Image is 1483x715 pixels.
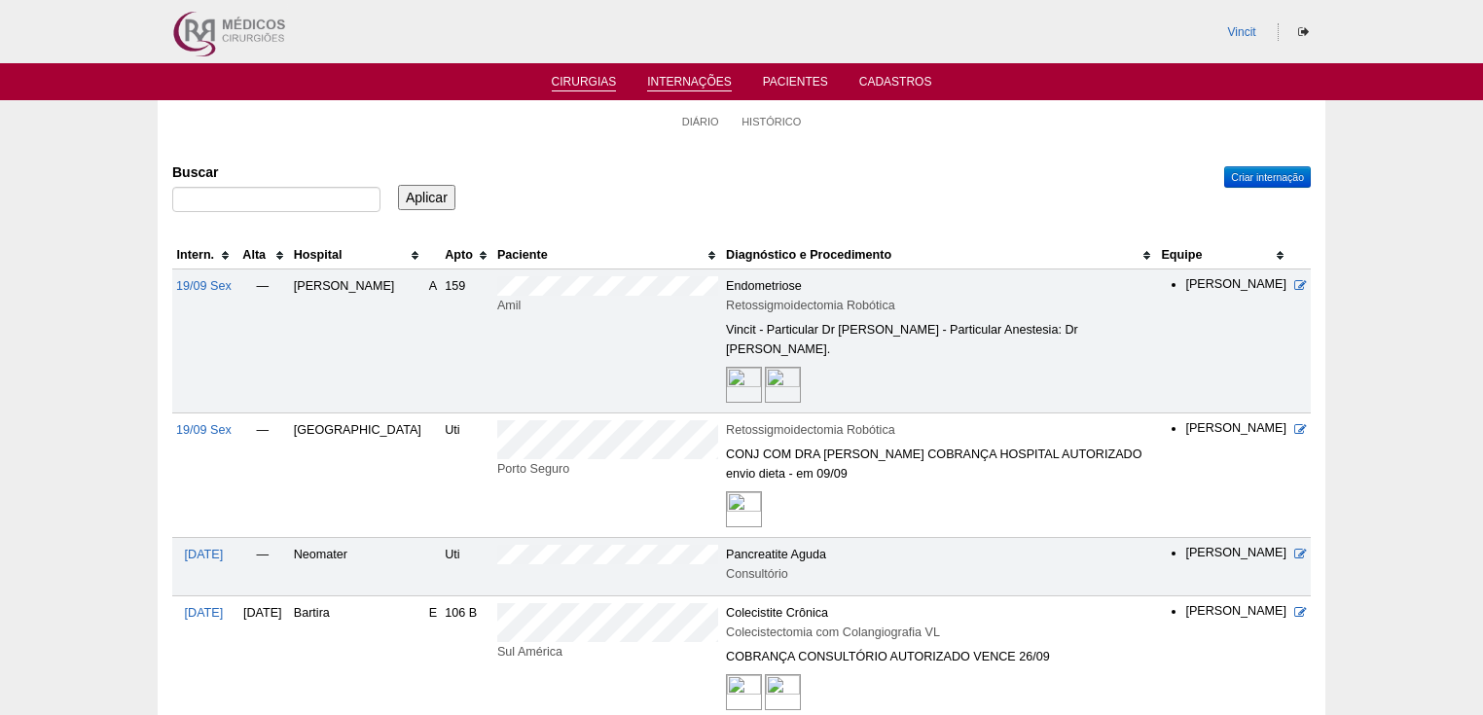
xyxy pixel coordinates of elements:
div: COBRANÇA CONSULTÓRIO AUTORIZADO VENCE 26/09 [726,647,1153,666]
li: [PERSON_NAME] [1185,603,1286,621]
td: [PERSON_NAME] [290,269,425,413]
a: 19/09 Sex [176,423,232,437]
div: Pancreatite Aguda [726,545,1153,564]
div: Vincit - Particular Dr [PERSON_NAME] - Particular Anestesia: Dr [PERSON_NAME]. [726,320,1153,359]
a: [DATE] [185,606,224,620]
a: Diário [682,115,719,128]
div: Retossigmoidectomia Robótica [726,296,1153,315]
input: Aplicar [398,185,455,210]
td: Uti [441,413,493,538]
a: Cirurgias [552,75,617,91]
td: — [235,538,290,596]
a: Internações [647,75,732,91]
td: [GEOGRAPHIC_DATA] [290,413,425,538]
div: Amil [497,296,718,315]
a: Editar [1294,423,1307,437]
th: Diagnóstico e Procedimento [722,241,1157,269]
a: 19/09 Sex [176,279,232,293]
a: Editar [1294,548,1307,561]
div: Retossigmoidectomia Robótica [726,420,1153,440]
th: Equipe [1157,241,1290,269]
div: Colecistite Crônica [726,603,1153,623]
span: [DATE] [243,606,282,620]
div: Porto Seguro [497,459,718,479]
td: Uti [441,538,493,596]
a: Cadastros [859,75,932,94]
th: Alta [235,241,290,269]
label: Buscar [172,162,380,182]
div: Consultório [726,564,1153,584]
li: [PERSON_NAME] [1185,420,1286,438]
a: Vincit [1228,25,1256,39]
div: Endometriose [726,276,1153,296]
td: — [235,413,290,538]
th: Apto [441,241,493,269]
a: [DATE] [185,548,224,561]
li: [PERSON_NAME] [1185,276,1286,294]
a: Editar [1294,279,1307,293]
th: Hospital [290,241,425,269]
div: Colecistectomia com Colangiografia VL [726,623,1153,642]
input: Digite os termos que você deseja procurar. [172,187,380,212]
th: Paciente [493,241,722,269]
td: Neomater [290,538,425,596]
a: Editar [1294,606,1307,620]
div: Sul América [497,642,718,661]
td: — [235,269,290,413]
div: CONJ COM DRA [PERSON_NAME] COBRANÇA HOSPITAL AUTORIZADO envio dieta - em 09/09 [726,445,1153,483]
li: [PERSON_NAME] [1185,545,1286,562]
td: 159 [441,269,493,413]
th: Intern. [172,241,235,269]
i: Sair [1298,26,1309,38]
td: A [425,269,441,413]
a: Criar internação [1224,166,1311,188]
a: Histórico [741,115,801,128]
a: Pacientes [763,75,828,94]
